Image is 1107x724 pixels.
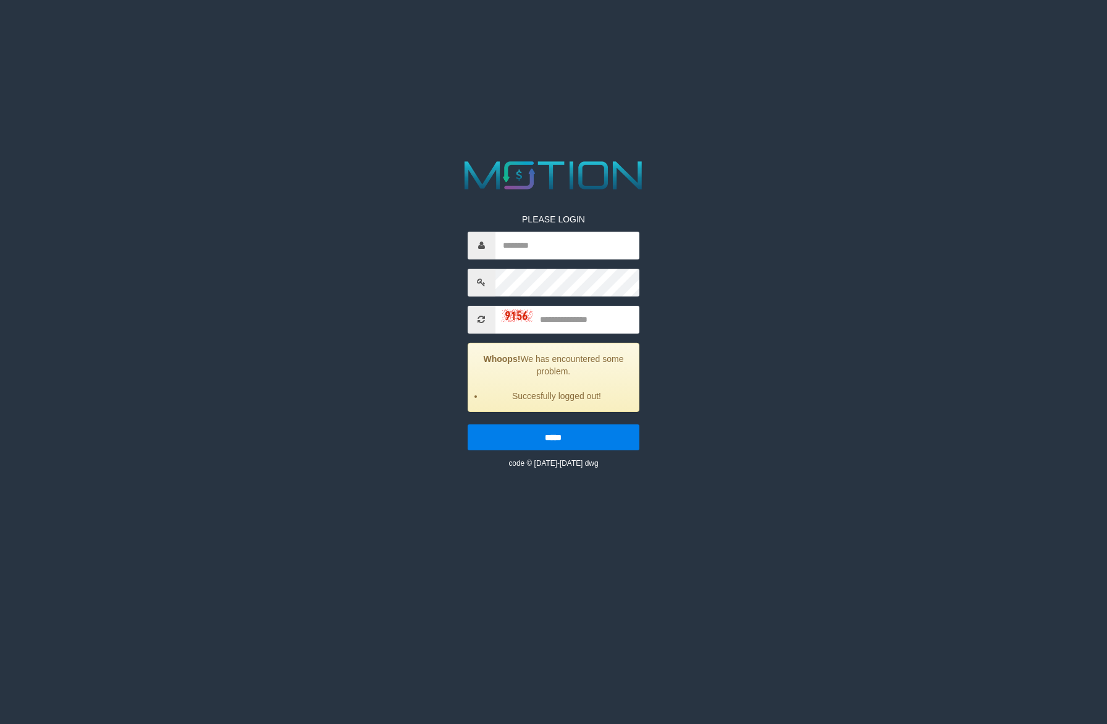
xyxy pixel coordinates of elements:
li: Succesfully logged out! [484,390,630,402]
div: We has encountered some problem. [468,343,640,412]
strong: Whoops! [484,354,521,364]
img: MOTION_logo.png [457,156,650,195]
small: code © [DATE]-[DATE] dwg [508,459,598,468]
img: captcha [502,309,532,322]
p: PLEASE LOGIN [468,213,640,225]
